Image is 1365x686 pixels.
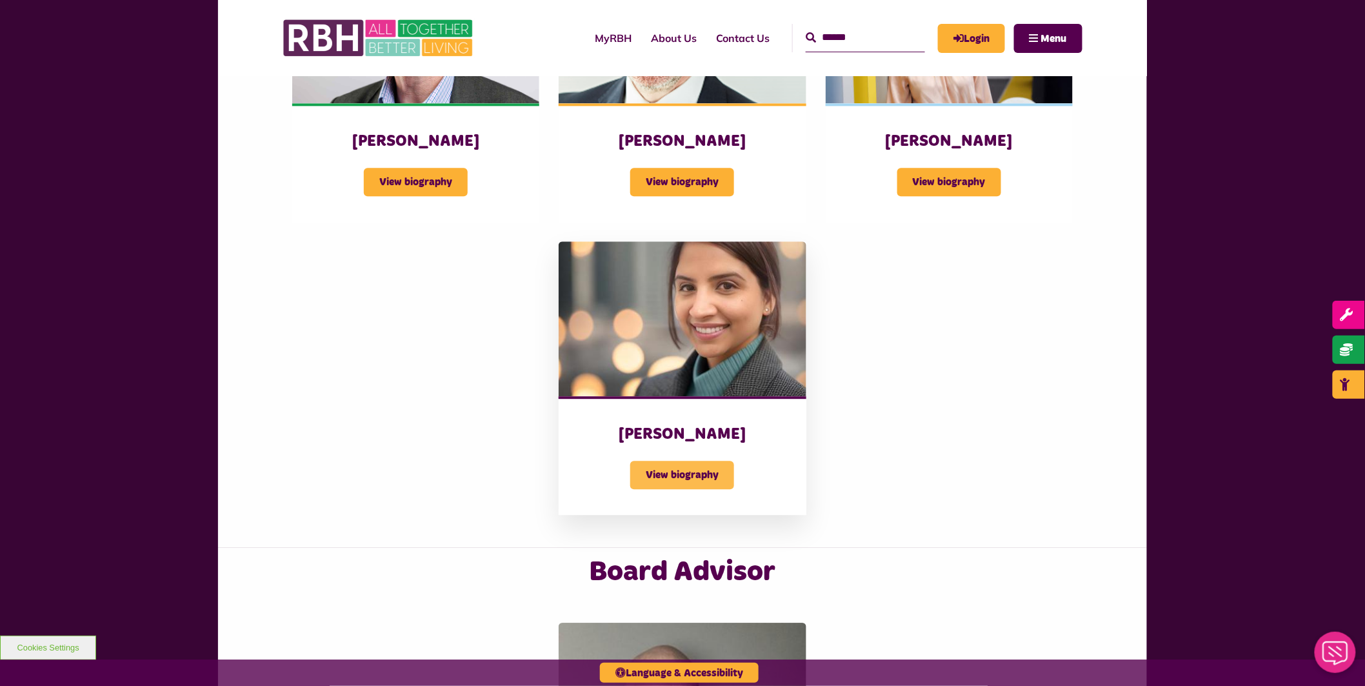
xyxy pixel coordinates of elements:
img: RBH [283,13,476,63]
span: View biography [364,168,468,196]
h3: [PERSON_NAME] [584,132,780,152]
h3: [PERSON_NAME] [852,132,1047,152]
h3: [PERSON_NAME] [318,132,513,152]
button: Navigation [1014,24,1082,53]
span: Menu [1041,34,1067,44]
span: View biography [897,168,1001,196]
img: Radhika Rangaraju Photo [559,241,806,396]
a: About Us [641,21,706,55]
a: [PERSON_NAME] View biography [559,241,806,515]
a: MyRBH [585,21,641,55]
input: Search [806,24,925,52]
span: View biography [630,168,734,196]
iframe: Netcall Web Assistant for live chat [1307,628,1365,686]
h3: [PERSON_NAME] [584,425,780,445]
button: Language & Accessibility [600,663,759,683]
a: MyRBH [938,24,1005,53]
h2: Board Advisor [416,554,950,590]
span: View biography [630,461,734,489]
a: Contact Us [706,21,779,55]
